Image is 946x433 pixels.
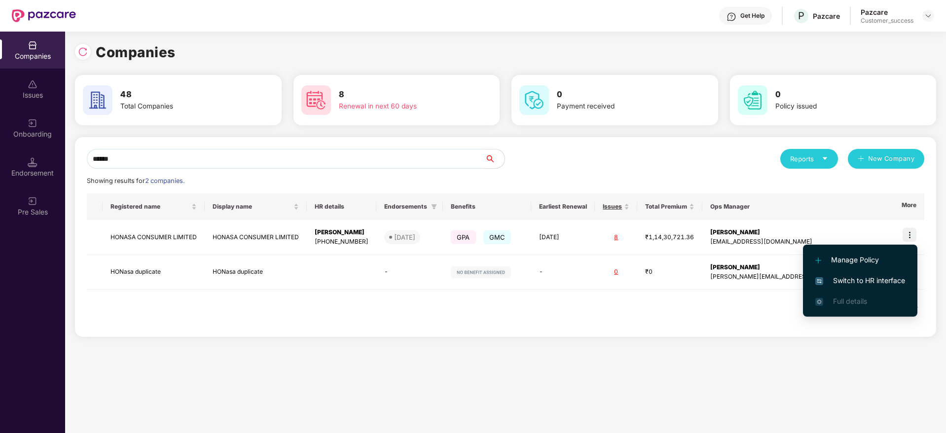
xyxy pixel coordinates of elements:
span: Switch to HR interface [815,275,905,286]
img: svg+xml;base64,PHN2ZyB3aWR0aD0iMjAiIGhlaWdodD0iMjAiIHZpZXdCb3g9IjAgMCAyMCAyMCIgZmlsbD0ibm9uZSIgeG... [28,196,37,206]
div: Payment received [557,101,681,112]
td: HONasa duplicate [205,255,307,290]
div: Total Companies [120,101,245,112]
span: Full details [833,297,867,305]
div: ₹0 [645,267,694,277]
span: New Company [868,154,915,164]
img: svg+xml;base64,PHN2ZyBpZD0iQ29tcGFuaWVzIiB4bWxucz0iaHR0cDovL3d3dy53My5vcmcvMjAwMC9zdmciIHdpZHRoPS... [28,40,37,50]
img: svg+xml;base64,PHN2ZyBpZD0iUmVsb2FkLTMyeDMyIiB4bWxucz0iaHR0cDovL3d3dy53My5vcmcvMjAwMC9zdmciIHdpZH... [78,47,88,57]
img: svg+xml;base64,PHN2ZyBpZD0iSGVscC0zMngzMiIgeG1sbnM9Imh0dHA6Ly93d3cudzMub3JnLzIwMDAvc3ZnIiB3aWR0aD... [727,12,736,22]
div: Renewal in next 60 days [339,101,463,112]
span: filter [431,204,437,210]
span: search [484,155,505,163]
span: Endorsements [384,203,427,211]
img: svg+xml;base64,PHN2ZyB4bWxucz0iaHR0cDovL3d3dy53My5vcmcvMjAwMC9zdmciIHdpZHRoPSI2MCIgaGVpZ2h0PSI2MC... [83,85,112,115]
div: [PERSON_NAME] [710,228,910,237]
div: Get Help [740,12,764,20]
span: GPA [451,230,476,244]
h3: 0 [775,88,900,101]
img: svg+xml;base64,PHN2ZyB4bWxucz0iaHR0cDovL3d3dy53My5vcmcvMjAwMC9zdmciIHdpZHRoPSIxNiIgaGVpZ2h0PSIxNi... [815,277,823,285]
span: Ops Manager [710,203,902,211]
div: [PHONE_NUMBER] [315,237,368,247]
th: HR details [307,193,376,220]
th: Earliest Renewal [531,193,595,220]
td: - [531,255,595,290]
img: svg+xml;base64,PHN2ZyB4bWxucz0iaHR0cDovL3d3dy53My5vcmcvMjAwMC9zdmciIHdpZHRoPSIxNi4zNjMiIGhlaWdodD... [815,298,823,306]
div: [EMAIL_ADDRESS][DOMAIN_NAME] [710,237,910,247]
img: svg+xml;base64,PHN2ZyB4bWxucz0iaHR0cDovL3d3dy53My5vcmcvMjAwMC9zdmciIHdpZHRoPSIxMi4yMDEiIGhlaWdodD... [815,257,821,263]
th: More [894,193,924,220]
img: svg+xml;base64,PHN2ZyB3aWR0aD0iMTQuNSIgaGVpZ2h0PSIxNC41IiB2aWV3Qm94PSIwIDAgMTYgMTYiIGZpbGw9Im5vbm... [28,157,37,167]
h3: 0 [557,88,681,101]
span: GMC [483,230,511,244]
span: 2 companies. [145,177,184,184]
div: [PERSON_NAME] [315,228,368,237]
img: svg+xml;base64,PHN2ZyB4bWxucz0iaHR0cDovL3d3dy53My5vcmcvMjAwMC9zdmciIHdpZHRoPSIxMjIiIGhlaWdodD0iMj... [451,266,511,278]
td: [DATE] [531,220,595,255]
span: Display name [213,203,291,211]
th: Display name [205,193,307,220]
div: [PERSON_NAME][EMAIL_ADDRESS][PERSON_NAME][DOMAIN_NAME] [710,272,910,282]
span: plus [858,155,864,163]
img: svg+xml;base64,PHN2ZyB4bWxucz0iaHR0cDovL3d3dy53My5vcmcvMjAwMC9zdmciIHdpZHRoPSI2MCIgaGVpZ2h0PSI2MC... [301,85,331,115]
img: icon [903,228,916,242]
span: Total Premium [645,203,687,211]
div: ₹1,14,30,721.36 [645,233,694,242]
div: Policy issued [775,101,900,112]
div: Customer_success [861,17,913,25]
img: svg+xml;base64,PHN2ZyB3aWR0aD0iMjAiIGhlaWdodD0iMjAiIHZpZXdCb3g9IjAgMCAyMCAyMCIgZmlsbD0ibm9uZSIgeG... [28,118,37,128]
div: Reports [790,154,828,164]
span: Showing results for [87,177,184,184]
button: search [484,149,505,169]
button: plusNew Company [848,149,924,169]
div: [DATE] [394,232,415,242]
div: 0 [603,267,629,277]
span: caret-down [822,155,828,162]
th: Total Premium [637,193,702,220]
h1: Companies [96,41,176,63]
span: Issues [603,203,622,211]
img: svg+xml;base64,PHN2ZyB4bWxucz0iaHR0cDovL3d3dy53My5vcmcvMjAwMC9zdmciIHdpZHRoPSI2MCIgaGVpZ2h0PSI2MC... [738,85,767,115]
img: svg+xml;base64,PHN2ZyBpZD0iSXNzdWVzX2Rpc2FibGVkIiB4bWxucz0iaHR0cDovL3d3dy53My5vcmcvMjAwMC9zdmciIH... [28,79,37,89]
td: HONASA CONSUMER LIMITED [205,220,307,255]
img: svg+xml;base64,PHN2ZyBpZD0iRHJvcGRvd24tMzJ4MzIiIHhtbG5zPSJodHRwOi8vd3d3LnczLm9yZy8yMDAwL3N2ZyIgd2... [924,12,932,20]
td: - [376,255,443,290]
img: New Pazcare Logo [12,9,76,22]
span: P [798,10,804,22]
img: svg+xml;base64,PHN2ZyB4bWxucz0iaHR0cDovL3d3dy53My5vcmcvMjAwMC9zdmciIHdpZHRoPSI2MCIgaGVpZ2h0PSI2MC... [519,85,549,115]
div: [PERSON_NAME] [710,263,910,272]
td: HONasa duplicate [103,255,205,290]
div: Pazcare [813,11,840,21]
td: HONASA CONSUMER LIMITED [103,220,205,255]
span: Manage Policy [815,254,905,265]
th: Issues [595,193,637,220]
span: filter [429,201,439,213]
span: Registered name [110,203,189,211]
h3: 48 [120,88,245,101]
div: 8 [603,233,629,242]
th: Benefits [443,193,531,220]
h3: 8 [339,88,463,101]
div: Pazcare [861,7,913,17]
th: Registered name [103,193,205,220]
